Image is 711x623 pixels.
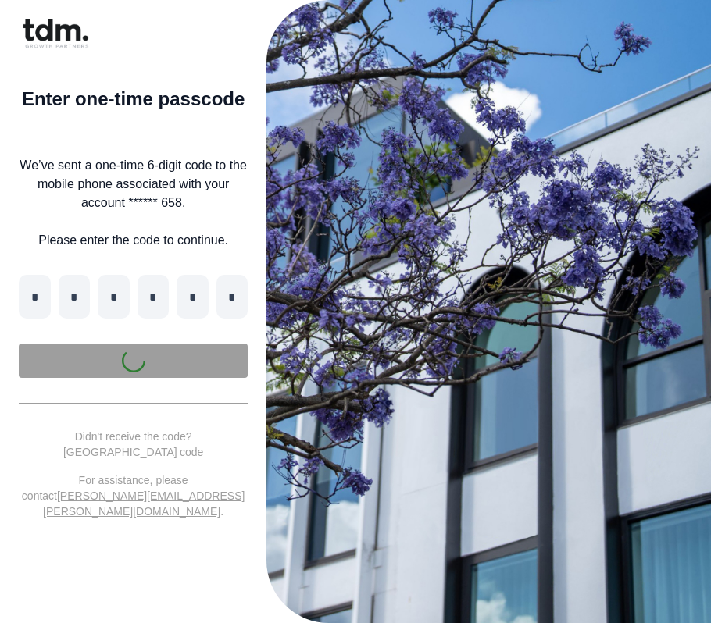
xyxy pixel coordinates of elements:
input: Digit 2 [59,275,91,319]
p: Didn't receive the code? [GEOGRAPHIC_DATA] [19,429,248,460]
p: We’ve sent a one-time 6-digit code to the mobile phone associated with your account ****** 658. P... [19,156,248,250]
input: Digit 5 [177,275,209,319]
input: Please enter verification code. Digit 1 [19,275,51,319]
input: Digit 6 [216,275,248,319]
p: For assistance, please contact . [19,472,248,519]
h5: Enter one-time passcode [19,91,248,107]
a: code [180,446,203,458]
input: Digit 3 [98,275,130,319]
u: [PERSON_NAME][EMAIL_ADDRESS][PERSON_NAME][DOMAIN_NAME] [43,489,245,518]
input: Digit 4 [138,275,170,319]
